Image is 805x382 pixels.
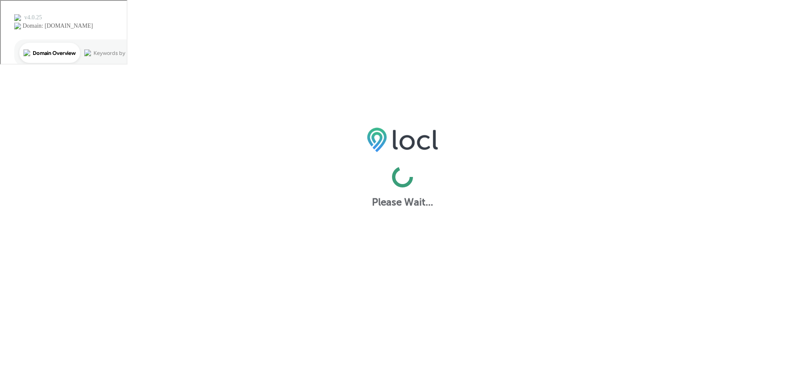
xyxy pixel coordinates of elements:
img: website_grey.svg [13,22,20,29]
div: v 4.0.25 [23,13,41,20]
div: Keywords by Traffic [93,49,141,55]
label: Please Wait... [372,196,433,208]
img: tab_keywords_by_traffic_grey.svg [83,49,90,55]
div: Domain: [DOMAIN_NAME] [22,22,92,29]
img: tab_domain_overview_orange.svg [23,49,29,55]
div: Domain Overview [32,49,75,55]
img: logo_orange.svg [13,13,20,20]
img: 6efc1275baa40be7c98c3b36c6bfde44.png [367,127,439,152]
